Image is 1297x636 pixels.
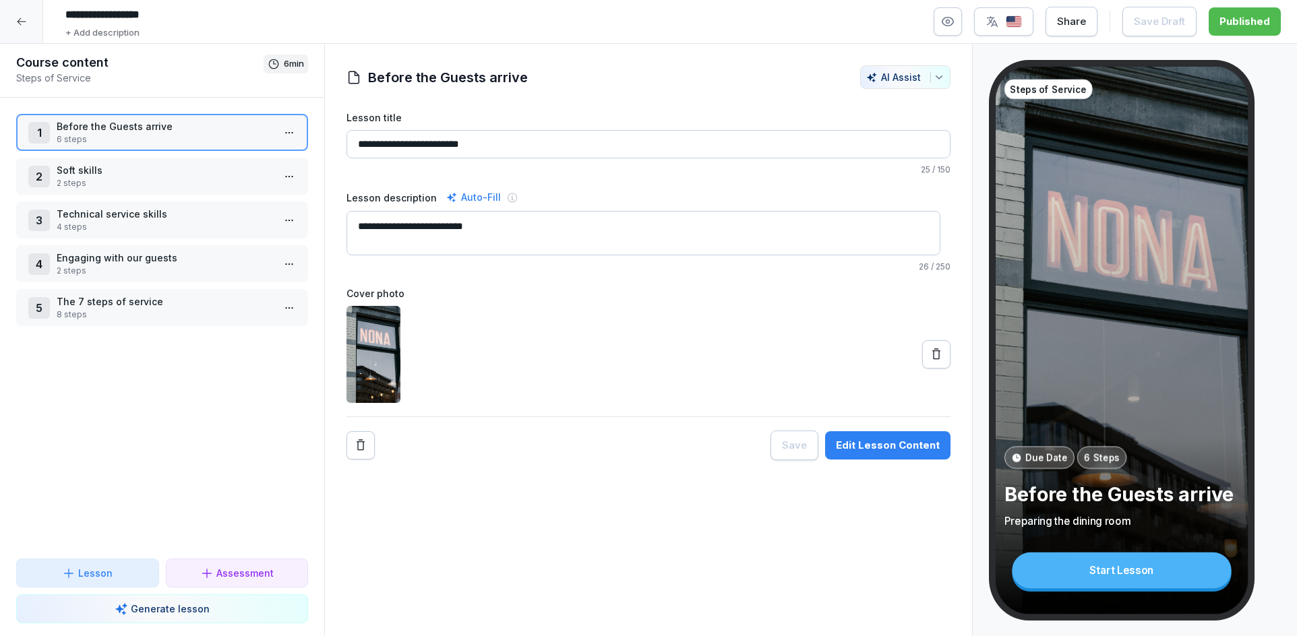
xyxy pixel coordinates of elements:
[825,431,951,459] button: Edit Lesson Content
[166,559,309,587] button: Assessment
[1219,14,1270,29] div: Published
[921,164,930,174] span: 25
[346,110,951,125] label: Lesson title
[16,201,308,238] div: 3Technical service skills4 steps
[1046,7,1097,36] button: Share
[346,164,951,176] p: / 150
[65,26,140,40] p: + Add description
[28,210,50,231] div: 3
[131,602,210,616] p: Generate lesson
[1084,451,1119,464] p: 6 Steps
[16,55,264,71] h1: Course content
[919,261,929,272] span: 26
[1122,7,1197,36] button: Save Draft
[57,207,273,221] p: Technical service skills
[1006,15,1022,28] img: us.svg
[1134,14,1185,29] div: Save Draft
[16,245,308,282] div: 4Engaging with our guests2 steps
[16,559,159,587] button: Lesson
[16,71,264,85] p: Steps of Service
[444,189,504,205] div: Auto-Fill
[28,122,50,144] div: 1
[57,265,273,277] p: 2 steps
[57,163,273,177] p: Soft skills
[368,67,528,88] h1: Before the Guests arrive
[57,133,273,146] p: 6 steps
[284,57,304,71] p: 6 min
[1010,82,1087,96] p: Steps of Service
[16,289,308,326] div: 5The 7 steps of service8 steps
[1057,14,1086,29] div: Share
[771,431,818,460] button: Save
[346,261,951,273] p: / 250
[836,438,940,453] div: Edit Lesson Content
[57,251,273,265] p: Engaging with our guests
[16,158,308,195] div: 2Soft skills2 steps
[866,71,944,83] div: AI Assist
[860,65,951,89] button: AI Assist
[57,221,273,233] p: 4 steps
[346,306,400,403] img: cje2qrvtn2iiqzy2ts9ktue1.png
[346,191,437,205] label: Lesson description
[78,566,113,580] p: Lesson
[16,114,308,151] div: 1Before the Guests arrive6 steps
[346,431,375,459] button: Remove
[216,566,274,580] p: Assessment
[57,294,273,309] p: The 7 steps of service
[57,309,273,321] p: 8 steps
[16,594,308,623] button: Generate lesson
[1025,451,1067,464] p: Due Date
[1004,482,1239,506] p: Before the Guests arrive
[28,253,50,275] div: 4
[57,119,273,133] p: Before the Guests arrive
[782,438,807,453] div: Save
[28,166,50,187] div: 2
[1004,514,1239,528] p: Preparing the dining room
[1012,552,1231,588] div: Start Lesson
[346,286,951,300] label: Cover photo
[1209,7,1281,36] button: Published
[28,297,50,319] div: 5
[57,177,273,189] p: 2 steps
